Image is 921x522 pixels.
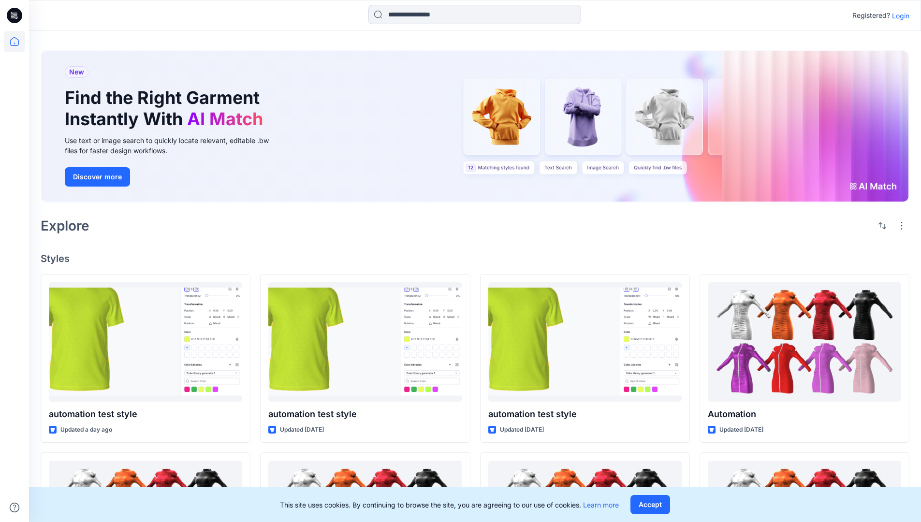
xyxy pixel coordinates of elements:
[49,407,242,421] p: automation test style
[280,500,619,510] p: This site uses cookies. By continuing to browse the site, you are agreeing to our use of cookies.
[708,282,901,402] a: Automation
[708,407,901,421] p: Automation
[280,425,324,435] p: Updated [DATE]
[49,282,242,402] a: automation test style
[65,87,268,129] h1: Find the Right Garment Instantly With
[268,282,462,402] a: automation test style
[69,66,84,78] span: New
[60,425,112,435] p: Updated a day ago
[41,253,909,264] h4: Styles
[41,218,89,233] h2: Explore
[268,407,462,421] p: automation test style
[583,501,619,509] a: Learn more
[187,108,263,130] span: AI Match
[65,167,130,187] button: Discover more
[500,425,544,435] p: Updated [DATE]
[65,135,282,156] div: Use text or image search to quickly locate relevant, editable .bw files for faster design workflows.
[488,407,682,421] p: automation test style
[852,10,890,21] p: Registered?
[630,495,670,514] button: Accept
[719,425,763,435] p: Updated [DATE]
[488,282,682,402] a: automation test style
[892,11,909,21] p: Login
